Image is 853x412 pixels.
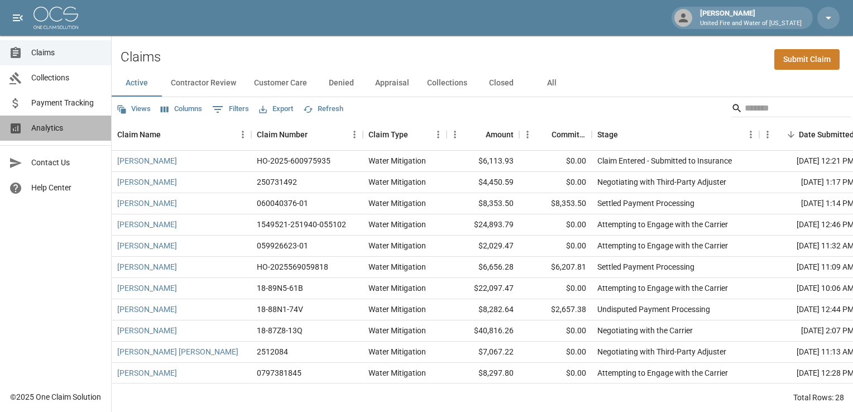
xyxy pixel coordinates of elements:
div: Undisputed Payment Processing [597,304,710,315]
div: Claim Type [363,119,447,150]
div: $2,029.47 [447,236,519,257]
div: Water Mitigation [368,325,426,336]
div: Water Mitigation [368,198,426,209]
div: Water Mitigation [368,261,426,272]
span: Analytics [31,122,102,134]
div: Committed Amount [552,119,586,150]
div: 0797381845 [257,367,301,379]
div: Settled Payment Processing [597,198,694,209]
button: Denied [316,70,366,97]
button: Appraisal [366,70,418,97]
div: Negotiating with the Carrier [597,325,693,336]
p: United Fire and Water of [US_STATE] [700,19,802,28]
div: $0.00 [519,320,592,342]
div: $24,893.79 [447,214,519,236]
div: $8,353.50 [519,193,592,214]
div: $0.00 [519,342,592,363]
button: Refresh [300,100,346,118]
a: [PERSON_NAME] [117,176,177,188]
div: $8,297.80 [447,363,519,384]
div: $6,113.93 [447,151,519,172]
div: 18-89N5-61B [257,282,303,294]
div: Negotiating with Third-Party Adjuster [597,346,726,357]
div: HO-2025-600975935 [257,155,330,166]
button: Sort [308,127,323,142]
div: Water Mitigation [368,367,426,379]
a: [PERSON_NAME] [117,304,177,315]
div: Amount [486,119,514,150]
button: Sort [618,127,634,142]
div: $8,353.50 [447,193,519,214]
div: $6,207.81 [519,257,592,278]
span: Contact Us [31,157,102,169]
div: $8,282.64 [447,299,519,320]
button: Sort [783,127,799,142]
button: All [526,70,577,97]
div: Claim Number [251,119,363,150]
button: Closed [476,70,526,97]
div: $4,450.59 [447,172,519,193]
div: Amount [447,119,519,150]
button: Customer Care [245,70,316,97]
button: Collections [418,70,476,97]
div: $22,097.47 [447,278,519,299]
div: [PERSON_NAME] [696,8,806,28]
button: Menu [759,126,776,143]
button: Menu [234,126,251,143]
div: Water Mitigation [368,219,426,230]
div: $0.00 [519,278,592,299]
div: HO-2025569059818 [257,261,328,272]
button: Menu [447,126,463,143]
a: [PERSON_NAME] [117,219,177,230]
div: Stage [592,119,759,150]
span: Help Center [31,182,102,194]
span: Payment Tracking [31,97,102,109]
a: [PERSON_NAME] [PERSON_NAME] [117,346,238,357]
div: Search [731,99,851,119]
div: $0.00 [519,236,592,257]
div: 250731492 [257,176,297,188]
div: Total Rows: 28 [793,392,844,403]
div: Claim Number [257,119,308,150]
div: Claim Name [112,119,251,150]
img: ocs-logo-white-transparent.png [33,7,78,29]
div: Attempting to Engage with the Carrier [597,367,728,379]
div: 18-88N1-74V [257,304,303,315]
div: Claim Type [368,119,408,150]
div: Negotiating with Third-Party Adjuster [597,176,726,188]
div: Water Mitigation [368,282,426,294]
div: $0.00 [519,151,592,172]
button: Sort [470,127,486,142]
span: Collections [31,72,102,84]
div: © 2025 One Claim Solution [10,391,101,403]
div: Claim Entered - Submitted to Insurance [597,155,732,166]
a: [PERSON_NAME] [117,198,177,209]
button: Export [256,100,296,118]
button: Select columns [158,100,205,118]
div: $2,657.38 [519,299,592,320]
div: Claim Name [117,119,161,150]
h2: Claims [121,49,161,65]
button: Menu [430,126,447,143]
a: [PERSON_NAME] [117,325,177,336]
div: Attempting to Engage with the Carrier [597,219,728,230]
button: Menu [742,126,759,143]
div: Attempting to Engage with the Carrier [597,240,728,251]
a: [PERSON_NAME] [117,261,177,272]
div: 060040376-01 [257,198,308,209]
div: $0.00 [519,363,592,384]
button: open drawer [7,7,29,29]
div: $0.00 [519,214,592,236]
div: Water Mitigation [368,346,426,357]
div: Committed Amount [519,119,592,150]
button: Menu [519,126,536,143]
a: [PERSON_NAME] [117,282,177,294]
a: [PERSON_NAME] [117,155,177,166]
button: Sort [536,127,552,142]
div: Settled Payment Processing [597,261,694,272]
div: $7,067.22 [447,342,519,363]
div: $40,816.26 [447,320,519,342]
div: Water Mitigation [368,176,426,188]
button: Active [112,70,162,97]
div: Water Mitigation [368,304,426,315]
